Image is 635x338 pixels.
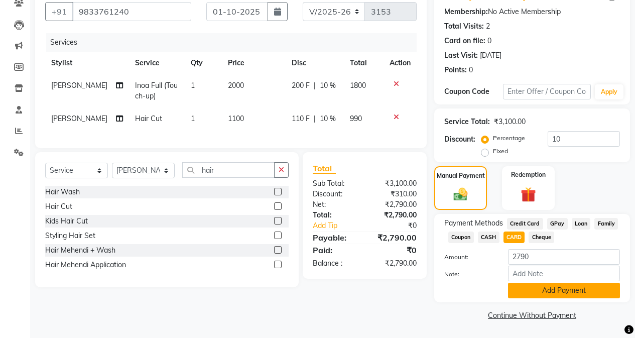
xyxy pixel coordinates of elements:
[350,81,366,90] span: 1800
[191,81,195,90] span: 1
[572,218,591,230] span: Loan
[135,114,162,123] span: Hair Cut
[469,65,473,75] div: 0
[45,216,88,227] div: Kids Hair Cut
[320,114,336,124] span: 10 %
[374,220,424,231] div: ₹0
[305,220,374,231] a: Add Tip
[182,162,275,178] input: Search or Scan
[449,186,472,202] img: _cash.svg
[444,36,485,46] div: Card on file:
[364,258,424,269] div: ₹2,790.00
[314,114,316,124] span: |
[129,52,185,74] th: Service
[135,81,178,100] span: Inoa Full (Touch-up)
[350,114,362,123] span: 990
[516,185,541,204] img: _gift.svg
[444,117,490,127] div: Service Total:
[508,249,620,265] input: Amount
[305,178,365,189] div: Sub Total:
[444,65,467,75] div: Points:
[487,36,491,46] div: 0
[286,52,344,74] th: Disc
[503,232,525,243] span: CARD
[45,187,80,197] div: Hair Wash
[364,244,424,256] div: ₹0
[305,210,365,220] div: Total:
[493,147,508,156] label: Fixed
[364,232,424,244] div: ₹2,790.00
[305,189,365,199] div: Discount:
[222,52,286,74] th: Price
[384,52,417,74] th: Action
[508,266,620,281] input: Add Note
[594,218,618,230] span: Family
[478,232,499,243] span: CASH
[45,2,73,21] button: +91
[305,258,365,269] div: Balance :
[313,163,336,174] span: Total
[595,84,623,99] button: Apply
[45,231,95,241] div: Styling Hair Set
[305,232,365,244] div: Payable:
[444,86,503,97] div: Coupon Code
[46,33,424,52] div: Services
[72,2,191,21] input: Search by Name/Mobile/Email/Code
[437,171,485,180] label: Manual Payment
[364,189,424,199] div: ₹310.00
[45,245,115,256] div: Hair Mehendi + Wash
[437,253,500,262] label: Amount:
[45,201,72,212] div: Hair Cut
[547,218,568,230] span: GPay
[511,170,546,179] label: Redemption
[51,114,107,123] span: [PERSON_NAME]
[448,232,474,243] span: Coupon
[228,114,244,123] span: 1100
[444,218,503,229] span: Payment Methods
[507,218,543,230] span: Credit Card
[508,283,620,298] button: Add Payment
[436,310,628,321] a: Continue Without Payment
[292,80,310,91] span: 200 F
[437,270,500,279] label: Note:
[444,7,488,17] div: Membership:
[314,80,316,91] span: |
[486,21,490,32] div: 2
[51,81,107,90] span: [PERSON_NAME]
[228,81,244,90] span: 2000
[45,52,129,74] th: Stylist
[444,134,475,145] div: Discount:
[191,114,195,123] span: 1
[344,52,384,74] th: Total
[444,21,484,32] div: Total Visits:
[364,178,424,189] div: ₹3,100.00
[292,114,310,124] span: 110 F
[529,232,554,243] span: Cheque
[503,84,591,99] input: Enter Offer / Coupon Code
[444,7,620,17] div: No Active Membership
[493,134,525,143] label: Percentage
[480,50,501,61] div: [DATE]
[305,244,365,256] div: Paid:
[494,117,526,127] div: ₹3,100.00
[185,52,222,74] th: Qty
[364,210,424,220] div: ₹2,790.00
[305,199,365,210] div: Net:
[364,199,424,210] div: ₹2,790.00
[320,80,336,91] span: 10 %
[45,260,126,270] div: Hair Mehendi Application
[444,50,478,61] div: Last Visit:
